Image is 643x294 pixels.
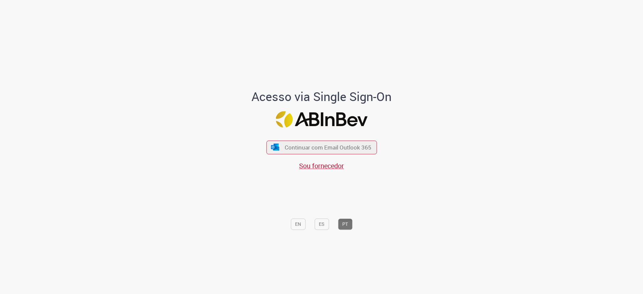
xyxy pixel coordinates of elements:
button: ícone Azure/Microsoft 360 Continuar com Email Outlook 365 [266,140,377,154]
button: ES [314,218,329,230]
h1: Acesso via Single Sign-On [229,90,415,103]
img: Logo ABInBev [276,111,367,127]
button: EN [291,218,305,230]
span: Continuar com Email Outlook 365 [285,143,371,151]
a: Sou fornecedor [299,161,344,170]
img: ícone Azure/Microsoft 360 [271,144,280,151]
button: PT [338,218,352,230]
